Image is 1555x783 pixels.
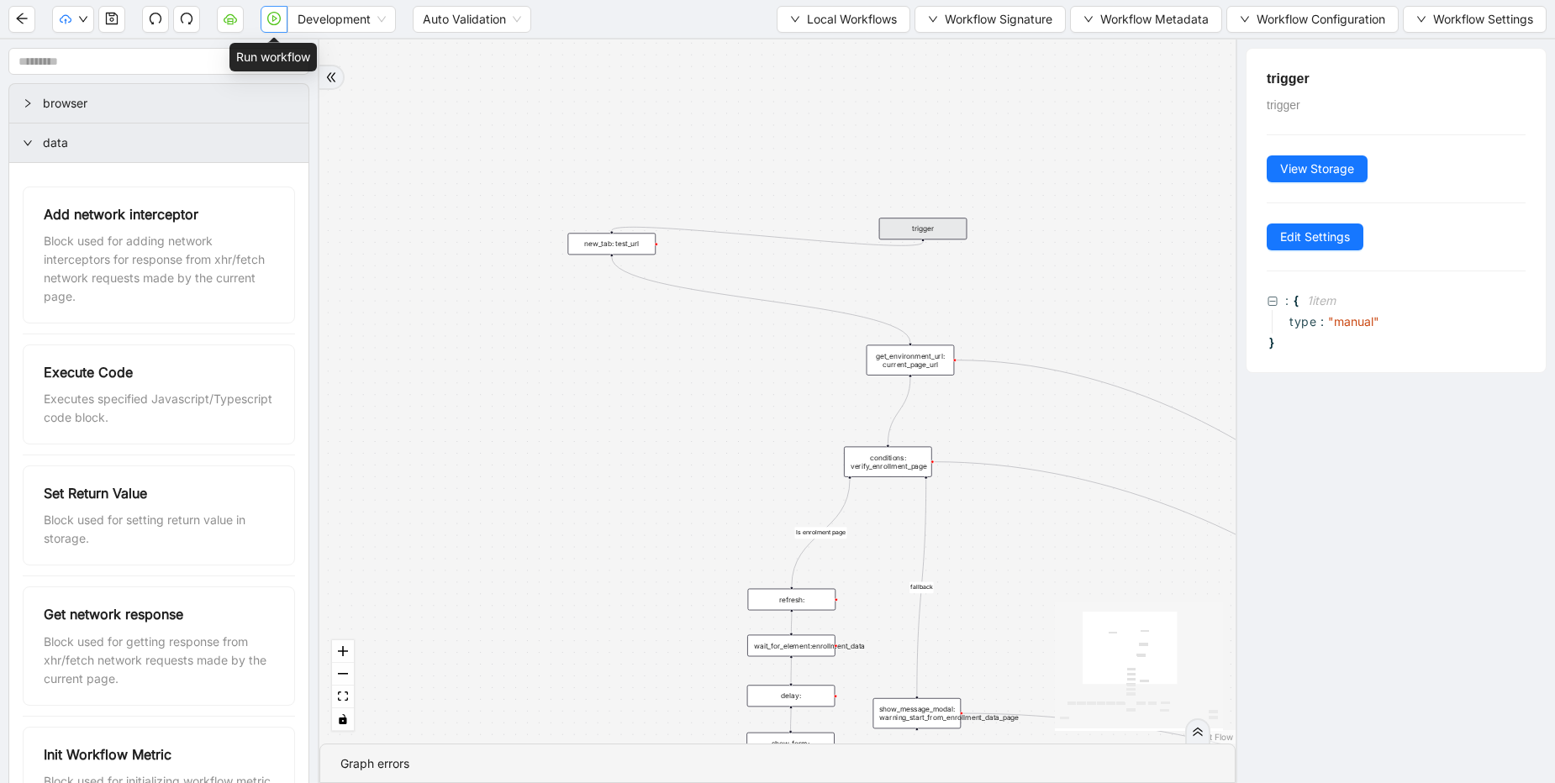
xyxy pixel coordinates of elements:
[1083,14,1094,24] span: down
[142,6,169,33] button: undo
[612,227,923,245] g: Edge from trigger to new_tab: test_url
[1280,160,1354,178] span: View Storage
[879,218,967,239] div: trigger
[43,94,295,113] span: browser
[1416,14,1426,24] span: down
[44,604,274,625] div: Get network response
[1289,313,1316,331] span: type
[1070,6,1222,33] button: downWorkflow Metadata
[217,6,244,33] button: cloud-server
[1240,14,1250,24] span: down
[43,134,295,152] span: data
[748,589,836,611] div: refresh:
[9,84,308,123] div: browser
[1403,6,1547,33] button: downWorkflow Settings
[9,123,308,162] div: data
[149,12,162,25] span: undo
[790,14,800,24] span: down
[78,14,88,24] span: down
[807,10,897,29] span: Local Workflows
[945,10,1052,29] span: Workflow Signature
[1226,6,1399,33] button: downWorkflow Configuration
[867,345,955,376] div: get_environment_url: current_page_url
[1192,726,1204,738] span: double-right
[915,6,1066,33] button: downWorkflow Signature
[298,7,386,32] span: Development
[105,12,119,25] span: save
[1189,732,1233,742] a: React Flow attribution
[173,6,200,33] button: redo
[332,640,354,663] button: zoom in
[332,663,354,686] button: zoom out
[1267,223,1363,250] button: Edit Settings
[267,12,281,25] span: play-circle
[1433,10,1533,29] span: Workflow Settings
[1267,155,1368,182] button: View Storage
[1294,292,1299,310] span: {
[44,633,274,688] div: Block used for getting response from xhr/fetch network requests made by the current page.
[44,390,274,427] div: Executes specified Javascript/Typescript code block.
[98,6,125,33] button: save
[746,733,835,763] div: show_form: choose_enrolment_portal_form
[332,686,354,708] button: fit view
[52,6,94,33] button: cloud-uploaddown
[44,204,274,225] div: Add network interceptor
[873,698,962,728] div: show_message_modal: warning_start_from_enrollment_data_pageplus-circle
[44,744,274,765] div: Init Workflow Metric
[888,378,910,444] g: Edge from get_environment_url: current_page_url to conditions: verify_enrollment_page
[567,233,656,255] div: new_tab: test_url
[1280,228,1350,246] span: Edit Settings
[261,6,287,33] button: play-circle
[44,362,274,383] div: Execute Code
[23,98,33,108] span: right
[1100,10,1209,29] span: Workflow Metadata
[909,480,934,696] g: Edge from conditions: verify_enrollment_page to show_message_modal: warning_start_from_enrollment...
[928,14,938,24] span: down
[224,12,237,25] span: cloud-server
[777,6,910,33] button: downLocal Workflows
[23,138,33,148] span: right
[1267,334,1274,352] span: }
[747,685,835,707] div: delay:
[340,754,1215,773] div: Graph errors
[873,698,962,728] div: show_message_modal: warning_start_from_enrollment_data_page
[15,12,29,25] span: arrow-left
[747,635,835,657] div: wait_for_element:enrollment_data
[44,232,274,306] div: Block used for adding network interceptors for response from xhr/fetch network requests made by t...
[229,43,317,71] div: Run workflow
[44,483,274,504] div: Set Return Value
[1328,314,1379,328] span: " manual "
[60,13,71,25] span: cloud-upload
[844,447,932,477] div: conditions: verify_enrollment_page
[44,511,274,548] div: Block used for setting return value in storage.
[8,6,35,33] button: arrow-left
[325,71,337,83] span: double-right
[1257,10,1385,29] span: Workflow Configuration
[1267,69,1526,89] h5: trigger
[423,7,521,32] span: Auto Validation
[1320,313,1324,331] span: :
[1307,293,1336,307] span: 1 item
[612,257,910,343] g: Edge from new_tab: test_url to get_environment_url: current_page_url
[332,708,354,731] button: toggle interactivity
[1285,292,1289,310] span: :
[180,12,193,25] span: redo
[1267,98,1300,112] span: trigger
[792,480,850,586] g: Edge from conditions: verify_enrollment_page to refresh:
[909,738,924,752] span: plus-circle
